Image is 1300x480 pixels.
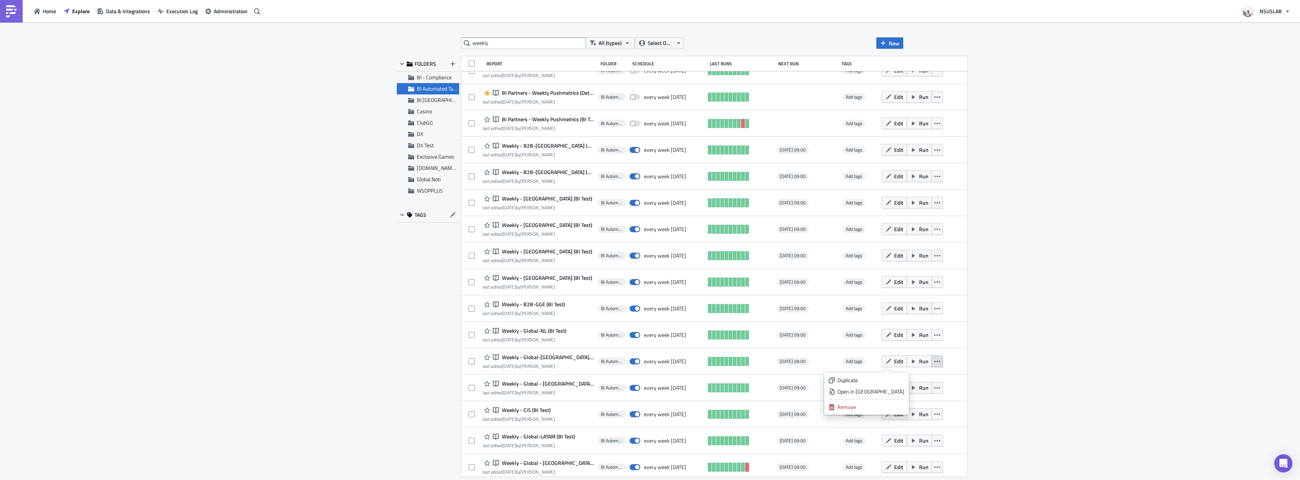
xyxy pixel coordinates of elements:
[644,252,686,259] div: every week on Monday
[483,416,555,422] div: last edited by [PERSON_NAME]
[843,93,865,101] span: Add tags
[201,5,251,17] button: Administration
[503,442,516,449] time: 2025-04-28T20:09:30Z
[5,5,17,17] img: PushMetrics
[500,275,592,281] span: Weekly - Germany (BI Test)
[882,461,907,473] button: Edit
[894,437,903,445] span: Edit
[780,332,806,338] span: [DATE] 09:00
[919,199,929,207] span: Run
[483,390,594,395] div: last edited by [PERSON_NAME]
[503,230,516,238] time: 2025-04-28T19:57:03Z
[894,199,903,207] span: Edit
[503,98,516,105] time: 2025-07-04T14:16:25Z
[882,303,907,314] button: Edit
[60,5,93,17] button: Explore
[919,304,929,312] span: Run
[882,435,907,446] button: Edit
[500,407,551,414] span: Weekly - CIS (BI Test)
[483,337,566,343] div: last edited by [PERSON_NAME]
[882,197,907,208] button: Edit
[846,199,862,206] span: Add tags
[601,173,623,179] span: BI Automated Tableau Reporting
[644,120,686,127] div: every week on Monday
[500,354,594,361] span: Weekly - Global-Poland (BI Test)
[846,252,862,259] span: Add tags
[601,332,623,338] span: BI Automated Tableau Reporting
[882,144,907,156] button: Edit
[780,464,806,470] span: [DATE] 09:00
[601,94,623,100] span: BI Automated Tableau Reporting
[846,146,862,153] span: Add tags
[894,93,903,101] span: Edit
[907,223,932,235] button: Run
[503,257,516,264] time: 2025-04-28T20:04:35Z
[846,93,862,100] span: Add tags
[907,303,932,314] button: Run
[601,358,623,364] span: BI Automated Tableau Reporting
[417,153,454,161] span: Exclusive Games
[843,199,865,207] span: Add tags
[503,204,516,211] time: 2025-04-29T16:51:05Z
[907,408,932,420] button: Run
[43,7,56,15] span: Home
[780,226,806,232] span: [DATE] 09:00
[599,39,622,47] span: All (types)
[846,173,862,180] span: Add tags
[843,358,865,365] span: Add tags
[500,248,592,255] span: Weekly - Ukraine (BI Test)
[780,173,806,179] span: [DATE] 09:00
[93,5,154,17] a: Data & Integrations
[648,39,673,47] span: Select Owner
[500,142,594,149] span: Weekly - B2B-Belgium (BI Test)
[644,94,686,100] div: every week on Monday
[483,310,565,316] div: last edited by [PERSON_NAME]
[907,197,932,208] button: Run
[154,5,201,17] a: Execution Log
[882,117,907,129] button: Edit
[503,151,516,158] time: 2025-04-29T15:02:24Z
[907,461,932,473] button: Run
[882,223,907,235] button: Edit
[417,107,432,115] span: Casino
[500,433,575,440] span: Weekly - Global-LATAM (BI Test)
[778,61,838,66] div: Next Run
[846,463,862,471] span: Add tags
[907,355,932,367] button: Run
[882,276,907,288] button: Edit
[846,331,862,338] span: Add tags
[843,146,865,154] span: Add tags
[486,61,597,66] div: Report
[843,120,865,127] span: Add tags
[644,279,686,286] div: every week on Monday
[919,331,929,339] span: Run
[644,305,686,312] div: every week on Monday
[882,355,907,367] button: Edit
[1242,5,1255,18] img: Avatar
[503,177,516,185] time: 2025-04-28T19:48:12Z
[503,363,516,370] time: 2025-04-29T16:53:00Z
[586,37,635,49] button: All (types)
[601,253,623,259] span: BI Automated Tableau Reporting
[601,438,623,444] span: BI Automated Tableau Reporting
[919,172,929,180] span: Run
[846,358,862,365] span: Add tags
[500,116,594,123] span: BI Partners - Weekly Pushmetrics (BI Test)
[503,389,516,396] time: 2025-04-29T16:36:00Z
[644,173,686,180] div: every week on Monday
[882,250,907,261] button: Edit
[500,380,594,387] span: Weekly - Global - Canada-ON (BI Test)
[919,119,929,127] span: Run
[843,331,865,339] span: Add tags
[72,7,90,15] span: Explore
[843,278,865,286] span: Add tags
[601,147,623,153] span: BI Automated Tableau Reporting
[503,336,516,343] time: 2025-04-29T16:49:32Z
[644,358,686,365] div: every week on Monday
[846,278,862,286] span: Add tags
[780,147,806,153] span: [DATE] 09:00
[500,301,565,308] span: Weekly - B2B-GGE (BI Test)
[919,93,929,101] span: Run
[601,200,623,206] span: BI Automated Tableau Reporting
